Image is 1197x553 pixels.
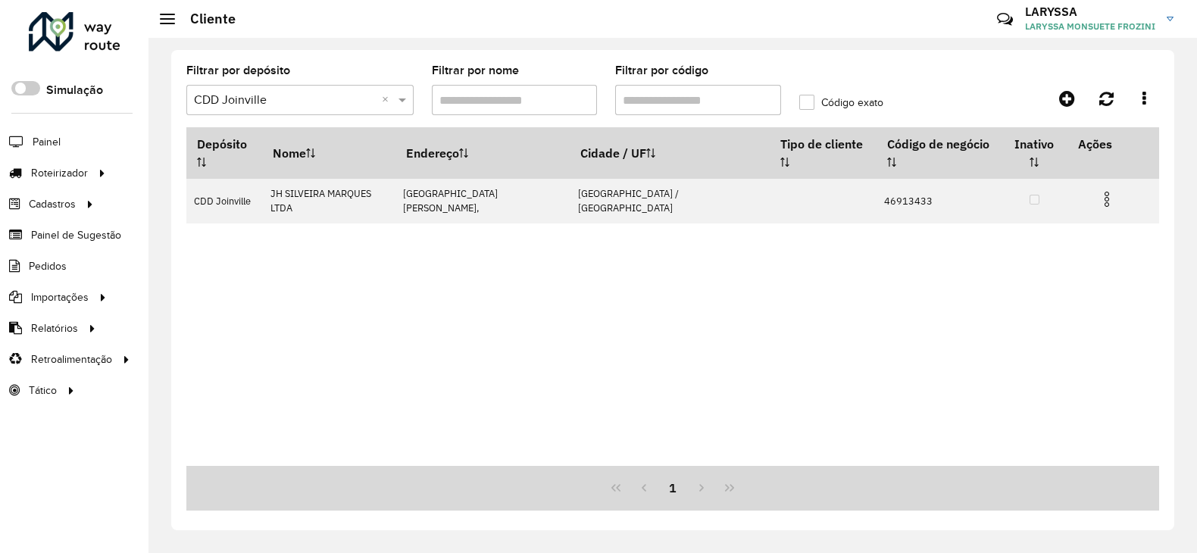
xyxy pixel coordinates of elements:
[395,128,570,179] th: Endereço
[29,196,76,212] span: Cadastros
[186,128,263,179] th: Depósito
[1025,20,1155,33] span: LARYSSA MONSUETE FROZINI
[31,320,78,336] span: Relatórios
[31,351,112,367] span: Retroalimentação
[1067,128,1158,160] th: Ações
[29,383,57,398] span: Tático
[658,473,687,502] button: 1
[570,179,770,223] td: [GEOGRAPHIC_DATA] / [GEOGRAPHIC_DATA]
[263,128,395,179] th: Nome
[615,61,708,80] label: Filtrar por código
[31,165,88,181] span: Roteirizador
[1001,128,1067,179] th: Inativo
[186,179,263,223] td: CDD Joinville
[31,289,89,305] span: Importações
[877,128,1001,179] th: Código de negócio
[33,134,61,150] span: Painel
[395,179,570,223] td: [GEOGRAPHIC_DATA][PERSON_NAME],
[432,61,519,80] label: Filtrar por nome
[799,95,883,111] label: Código exato
[263,179,395,223] td: JH SILVEIRA MARQUES LTDA
[382,91,395,109] span: Clear all
[31,227,121,243] span: Painel de Sugestão
[989,3,1021,36] a: Contato Rápido
[175,11,236,27] h2: Cliente
[877,179,1001,223] td: 46913433
[570,128,770,179] th: Cidade / UF
[1025,5,1155,19] h3: LARYSSA
[186,61,290,80] label: Filtrar por depósito
[46,81,103,99] label: Simulação
[29,258,67,274] span: Pedidos
[770,128,877,179] th: Tipo de cliente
